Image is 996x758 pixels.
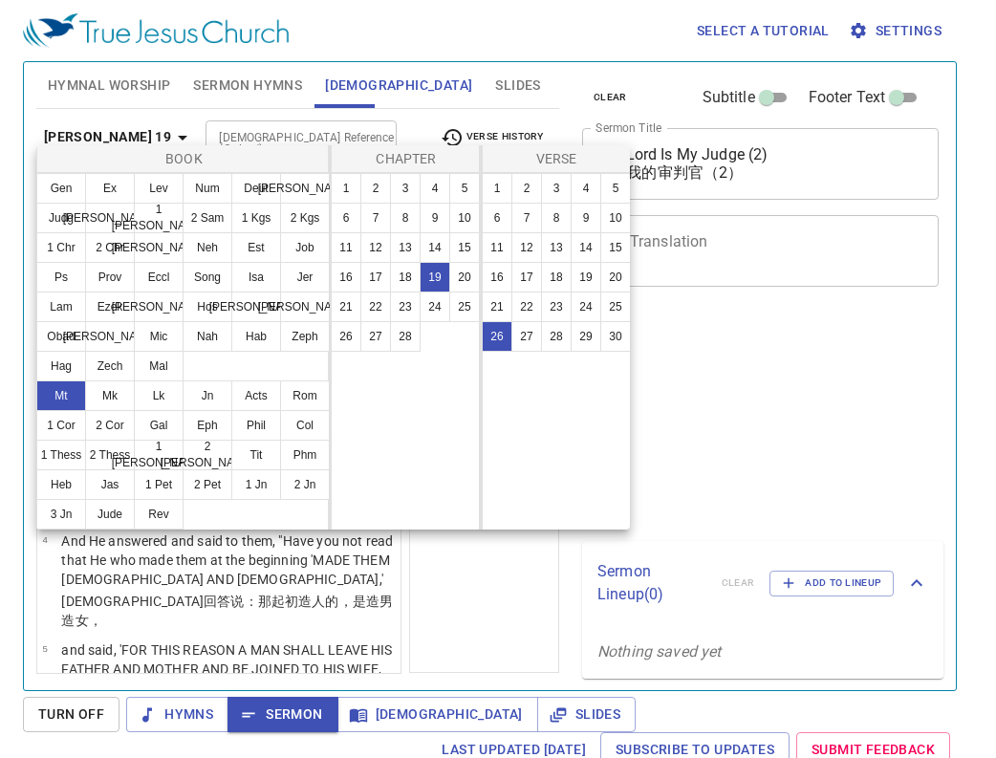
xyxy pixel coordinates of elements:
[183,173,232,204] button: Num
[571,173,601,204] button: 4
[600,173,631,204] button: 5
[420,232,450,263] button: 14
[134,469,184,500] button: 1 Pet
[183,262,232,292] button: Song
[390,232,421,263] button: 13
[231,410,281,441] button: Phil
[36,469,86,500] button: Heb
[541,262,572,292] button: 18
[231,469,281,500] button: 1 Jn
[571,262,601,292] button: 19
[85,469,135,500] button: Jas
[280,203,330,233] button: 2 Kgs
[183,380,232,411] button: Jn
[449,292,480,322] button: 25
[36,203,86,233] button: Judg
[36,173,86,204] button: Gen
[511,173,542,204] button: 2
[360,232,391,263] button: 12
[420,292,450,322] button: 24
[360,173,391,204] button: 2
[482,292,512,322] button: 21
[36,292,86,322] button: Lam
[390,173,421,204] button: 3
[390,321,421,352] button: 28
[183,321,232,352] button: Nah
[600,262,631,292] button: 20
[280,321,330,352] button: Zeph
[36,351,86,381] button: Hag
[280,440,330,470] button: Phm
[85,410,135,441] button: 2 Cor
[487,149,626,168] p: Verse
[134,380,184,411] button: Lk
[134,173,184,204] button: Lev
[571,203,601,233] button: 9
[571,321,601,352] button: 29
[36,499,86,530] button: 3 Jn
[541,203,572,233] button: 8
[36,262,86,292] button: Ps
[600,203,631,233] button: 10
[541,173,572,204] button: 3
[183,410,232,441] button: Eph
[36,321,86,352] button: Obad
[280,173,330,204] button: [PERSON_NAME]
[85,499,135,530] button: Jude
[360,203,391,233] button: 7
[360,262,391,292] button: 17
[600,321,631,352] button: 30
[183,440,232,470] button: 2 [PERSON_NAME]
[36,440,86,470] button: 1 Thess
[331,203,361,233] button: 6
[600,292,631,322] button: 25
[134,410,184,441] button: Gal
[134,321,184,352] button: Mic
[231,232,281,263] button: Est
[280,469,330,500] button: 2 Jn
[280,410,330,441] button: Col
[134,351,184,381] button: Mal
[231,321,281,352] button: Hab
[541,232,572,263] button: 13
[511,321,542,352] button: 27
[231,292,281,322] button: [PERSON_NAME]
[360,321,391,352] button: 27
[85,173,135,204] button: Ex
[36,410,86,441] button: 1 Cor
[85,351,135,381] button: Zech
[134,292,184,322] button: [PERSON_NAME]
[511,292,542,322] button: 22
[331,292,361,322] button: 21
[390,292,421,322] button: 23
[183,292,232,322] button: Hos
[134,440,184,470] button: 1 [PERSON_NAME]
[41,149,327,168] p: Book
[420,203,450,233] button: 9
[482,321,512,352] button: 26
[85,262,135,292] button: Prov
[85,380,135,411] button: Mk
[231,262,281,292] button: Isa
[541,292,572,322] button: 23
[390,262,421,292] button: 18
[231,203,281,233] button: 1 Kgs
[280,292,330,322] button: [PERSON_NAME]
[331,232,361,263] button: 11
[134,203,184,233] button: 1 [PERSON_NAME]
[331,173,361,204] button: 1
[85,292,135,322] button: Ezek
[482,232,512,263] button: 11
[420,173,450,204] button: 4
[449,262,480,292] button: 20
[449,232,480,263] button: 15
[511,232,542,263] button: 12
[134,499,184,530] button: Rev
[134,232,184,263] button: [PERSON_NAME]
[449,203,480,233] button: 10
[280,380,330,411] button: Rom
[36,232,86,263] button: 1 Chr
[336,149,477,168] p: Chapter
[183,203,232,233] button: 2 Sam
[482,262,512,292] button: 16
